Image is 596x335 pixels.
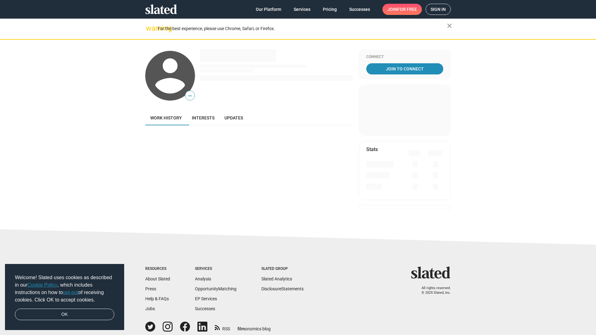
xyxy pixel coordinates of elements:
[145,306,155,311] a: Jobs
[145,266,170,271] div: Resources
[431,4,446,15] span: Sign in
[215,322,230,332] a: RSS
[366,55,443,60] div: Connect
[382,4,422,15] a: Joinfor free
[237,321,271,332] a: filmonomics blog
[366,146,378,153] mat-card-title: Stats
[195,296,217,301] a: EP Services
[145,110,187,125] a: Work history
[368,63,442,74] span: Join To Connect
[195,266,237,271] div: Services
[15,274,114,304] span: Welcome! Slated uses cookies as described in our , which includes instructions on how to of recei...
[145,276,170,281] a: About Slated
[426,4,451,15] a: Sign in
[145,286,156,291] a: Press
[224,115,243,120] span: Updates
[5,264,124,330] div: cookieconsent
[261,266,304,271] div: Slated Group
[192,115,214,120] span: Interests
[251,4,286,15] a: Our Platform
[145,296,169,301] a: Help & FAQs
[344,4,375,15] a: Successes
[195,306,215,311] a: Successes
[387,4,417,15] span: Join
[261,276,292,281] a: Slated Analytics
[415,286,451,295] p: All rights reserved. © 2025 Slated, Inc.
[146,25,153,32] mat-icon: warning
[150,115,182,120] span: Work history
[63,290,79,295] a: opt-out
[158,25,447,33] div: For the best experience, please use Chrome, Safari, or Firefox.
[187,110,219,125] a: Interests
[195,286,237,291] a: OpportunityMatching
[397,4,417,15] span: for free
[261,286,304,291] a: DisclosureStatements
[256,4,281,15] span: Our Platform
[289,4,315,15] a: Services
[349,4,370,15] span: Successes
[219,110,248,125] a: Updates
[27,282,57,288] a: Cookie Policy
[15,309,114,320] a: dismiss cookie message
[185,92,195,100] span: —
[323,4,337,15] span: Pricing
[195,276,211,281] a: Analysis
[237,326,245,331] span: film
[446,22,453,29] mat-icon: close
[294,4,310,15] span: Services
[318,4,342,15] a: Pricing
[366,63,443,74] a: Join To Connect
